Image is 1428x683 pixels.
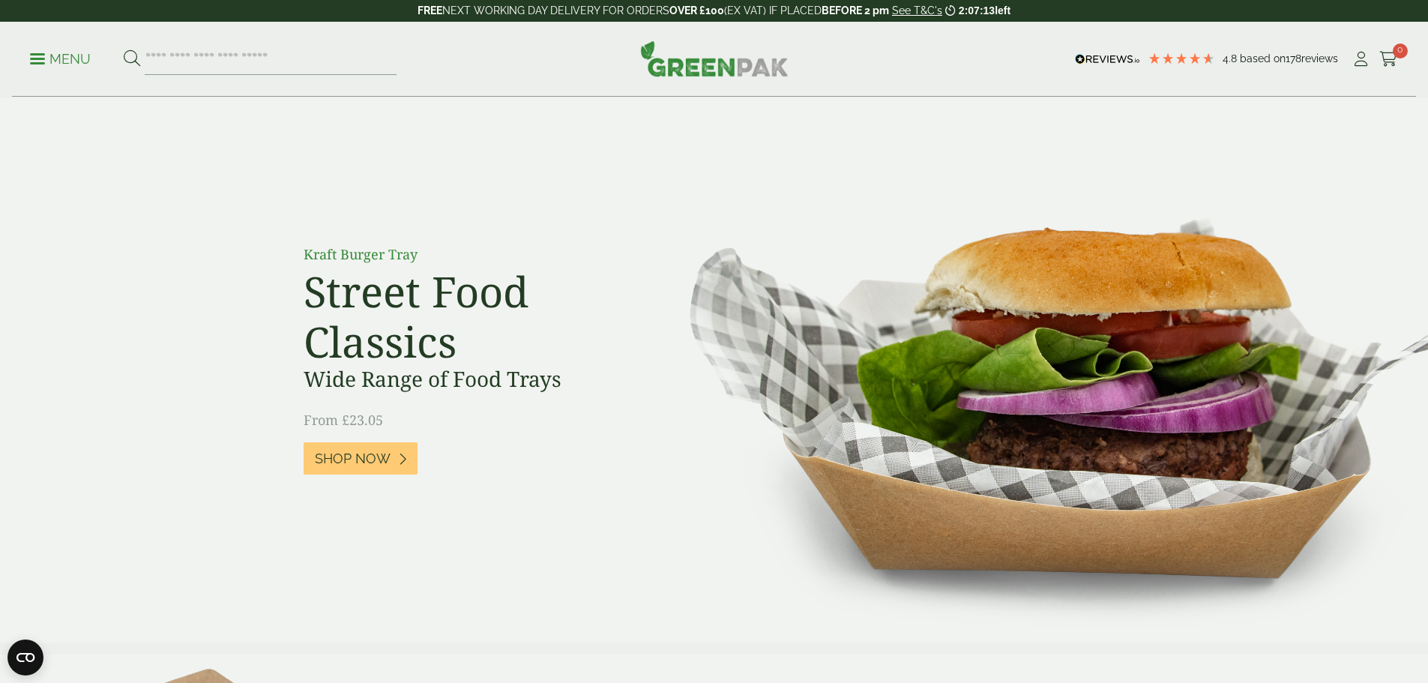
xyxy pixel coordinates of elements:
span: 4.8 [1223,52,1240,64]
span: Shop Now [315,451,391,467]
i: My Account [1352,52,1370,67]
span: Based on [1240,52,1286,64]
strong: BEFORE 2 pm [822,4,889,16]
a: Menu [30,50,91,65]
i: Cart [1379,52,1398,67]
a: 0 [1379,48,1398,70]
span: 0 [1393,43,1408,58]
a: See T&C's [892,4,942,16]
strong: FREE [418,4,442,16]
h3: Wide Range of Food Trays [304,367,641,392]
a: Shop Now [304,442,418,475]
p: Kraft Burger Tray [304,244,641,265]
h2: Street Food Classics [304,266,641,367]
button: Open CMP widget [7,640,43,676]
img: Street Food Classics [642,97,1428,643]
span: left [995,4,1010,16]
p: Menu [30,50,91,68]
span: 2:07:13 [959,4,995,16]
strong: OVER £100 [669,4,724,16]
img: GreenPak Supplies [640,40,789,76]
span: 178 [1286,52,1301,64]
div: 4.78 Stars [1148,52,1215,65]
span: From £23.05 [304,411,383,429]
span: reviews [1301,52,1338,64]
img: REVIEWS.io [1075,54,1140,64]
